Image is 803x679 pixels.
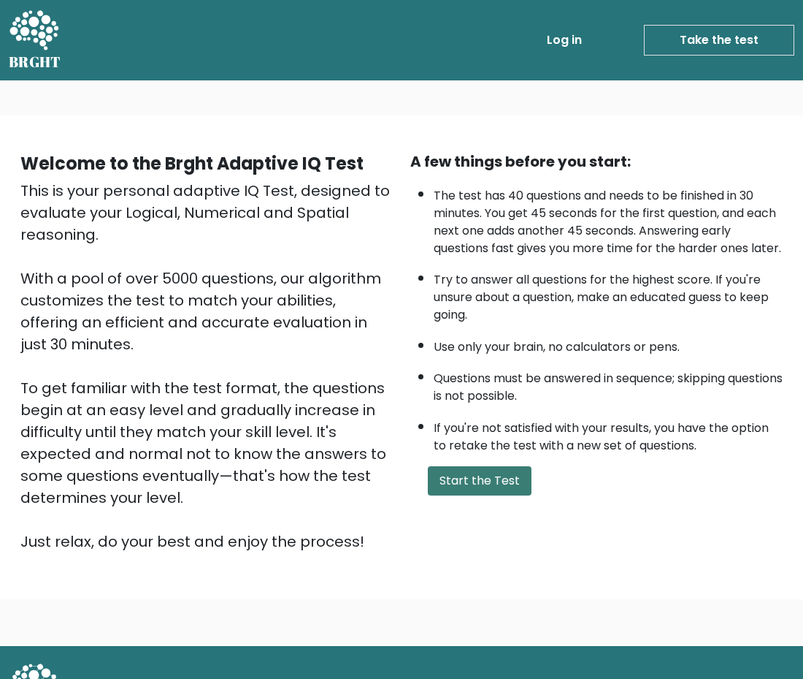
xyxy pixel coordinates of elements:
a: BRGHT [9,6,61,75]
li: Try to answer all questions for the highest score. If you're unsure about a question, make an edu... [434,264,783,324]
h5: BRGHT [9,53,61,71]
a: Log in [541,26,588,55]
a: Take the test [644,25,794,56]
li: The test has 40 questions and needs to be finished in 30 minutes. You get 45 seconds for the firs... [434,180,783,257]
button: Start the Test [428,466,531,496]
li: Questions must be answered in sequence; skipping questions is not possible. [434,363,783,405]
div: This is your personal adaptive IQ Test, designed to evaluate your Logical, Numerical and Spatial ... [20,180,393,553]
li: If you're not satisfied with your results, you have the option to retake the test with a new set ... [434,412,783,455]
div: A few things before you start: [410,151,783,172]
li: Use only your brain, no calculators or pens. [434,331,783,356]
b: Welcome to the Brght Adaptive IQ Test [20,151,364,175]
